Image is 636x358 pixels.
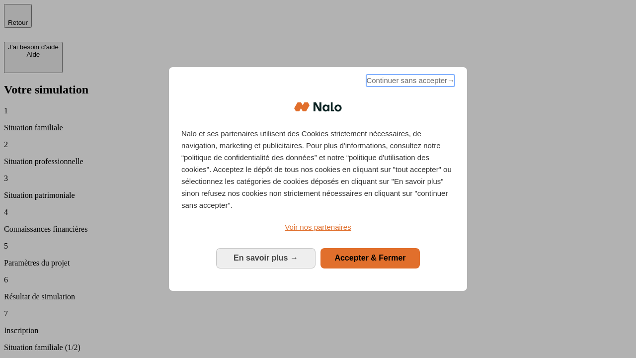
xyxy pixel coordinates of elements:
button: Accepter & Fermer: Accepter notre traitement des données et fermer [320,248,420,268]
span: Accepter & Fermer [334,254,405,262]
div: Bienvenue chez Nalo Gestion du consentement [169,67,467,290]
img: Logo [294,92,342,122]
span: Voir nos partenaires [285,223,351,231]
a: Voir nos partenaires [181,221,455,233]
p: Nalo et ses partenaires utilisent des Cookies strictement nécessaires, de navigation, marketing e... [181,128,455,211]
button: En savoir plus: Configurer vos consentements [216,248,316,268]
span: Continuer sans accepter→ [366,75,455,87]
span: En savoir plus → [234,254,298,262]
